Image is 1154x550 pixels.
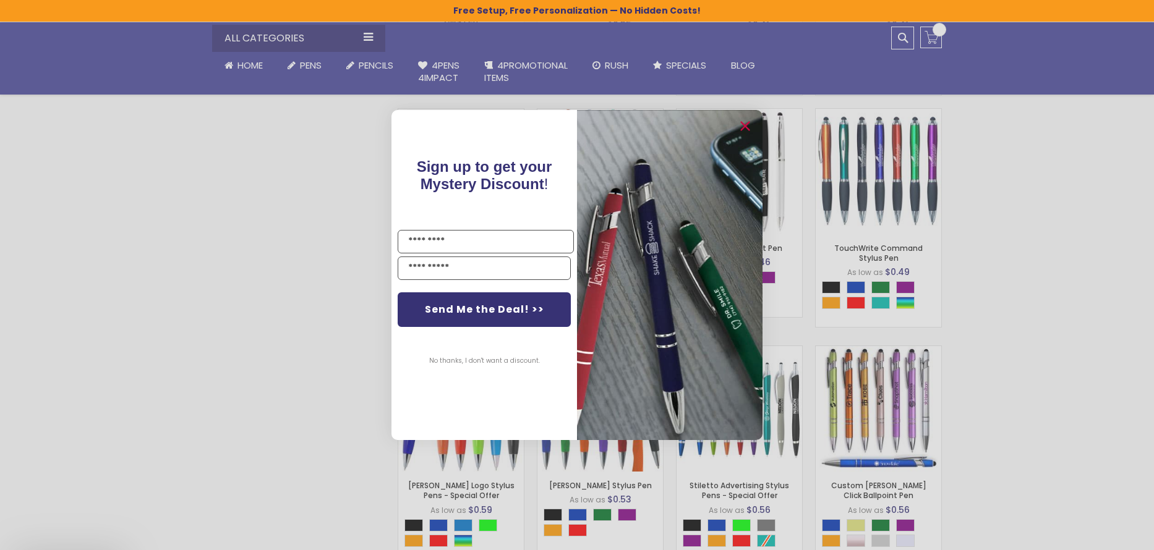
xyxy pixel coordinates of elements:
[577,110,763,439] img: pop-up-image
[417,158,552,192] span: !
[398,292,571,327] button: Send Me the Deal! >>
[1052,517,1154,550] iframe: Google Customer Reviews
[417,158,552,192] span: Sign up to get your Mystery Discount
[423,345,546,376] button: No thanks, I don't want a discount.
[735,116,755,136] button: Close dialog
